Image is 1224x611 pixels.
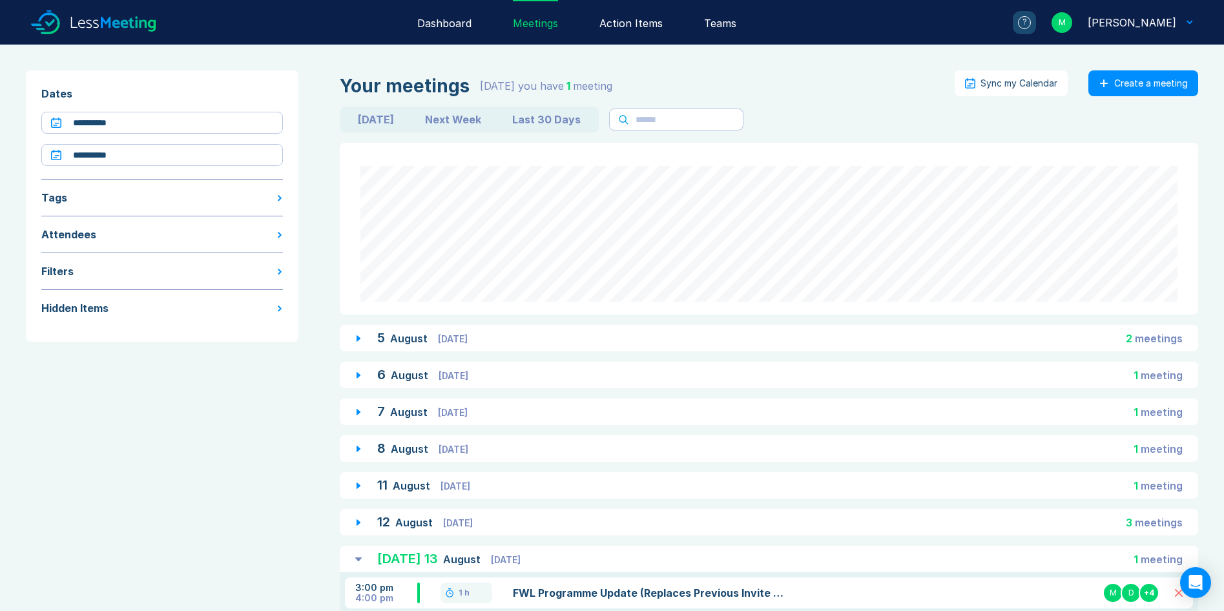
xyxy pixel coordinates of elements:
button: Delete [1175,589,1183,597]
span: [DATE] [439,444,468,455]
div: Tags [41,190,67,205]
button: [DATE] [342,109,410,130]
span: August [390,332,430,345]
span: [DATE] [491,554,521,565]
span: meeting [1141,406,1183,419]
span: 6 [377,367,386,382]
span: 1 [1134,406,1138,419]
div: + 4 [1139,583,1159,603]
div: D [1121,583,1141,603]
span: [DATE] [441,481,470,492]
span: 1 [1134,553,1138,566]
div: [DATE] you have meeting [480,78,612,94]
span: 1 [566,79,570,92]
span: meeting [1141,369,1183,382]
span: 7 [377,404,385,419]
span: 1 [1134,442,1138,455]
span: August [395,516,435,529]
div: Filters [41,264,74,279]
button: Sync my Calendar [955,70,1068,96]
span: meeting [1141,442,1183,455]
button: Last 30 Days [497,109,596,130]
span: [DATE] [439,370,468,381]
span: [DATE] 13 [377,551,438,566]
span: 5 [377,330,385,346]
div: Sync my Calendar [980,78,1057,88]
span: meeting [1141,553,1183,566]
div: Attendees [41,227,96,242]
div: Your meetings [340,76,470,96]
span: [DATE] [438,333,468,344]
span: [DATE] [443,517,473,528]
span: 1 [1134,369,1138,382]
span: 2 [1126,332,1132,345]
span: 12 [377,514,390,530]
div: M [1103,583,1123,603]
button: Next Week [410,109,497,130]
a: ? [997,11,1036,34]
div: ? [1018,16,1031,29]
div: Mark J Nelson [1088,15,1176,30]
span: 11 [377,477,388,493]
span: 8 [377,440,386,456]
div: 4:00 pm [355,593,417,603]
span: August [390,406,430,419]
span: August [443,553,483,566]
span: meeting s [1135,332,1183,345]
button: Create a meeting [1088,70,1198,96]
span: August [391,442,431,455]
div: 1 h [459,588,470,598]
div: Open Intercom Messenger [1180,567,1211,598]
span: August [393,479,433,492]
span: meeting [1141,479,1183,492]
div: Hidden Items [41,300,109,316]
span: August [391,369,431,382]
span: 3 [1126,516,1132,529]
span: 1 [1134,479,1138,492]
div: Create a meeting [1114,78,1188,88]
span: [DATE] [438,407,468,418]
div: M [1052,12,1072,33]
span: meeting s [1135,516,1183,529]
div: 3:00 pm [355,583,417,593]
div: Dates [41,86,283,101]
a: FWL Programme Update (Replaces Previous Invite Joining Issues) [513,585,789,601]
